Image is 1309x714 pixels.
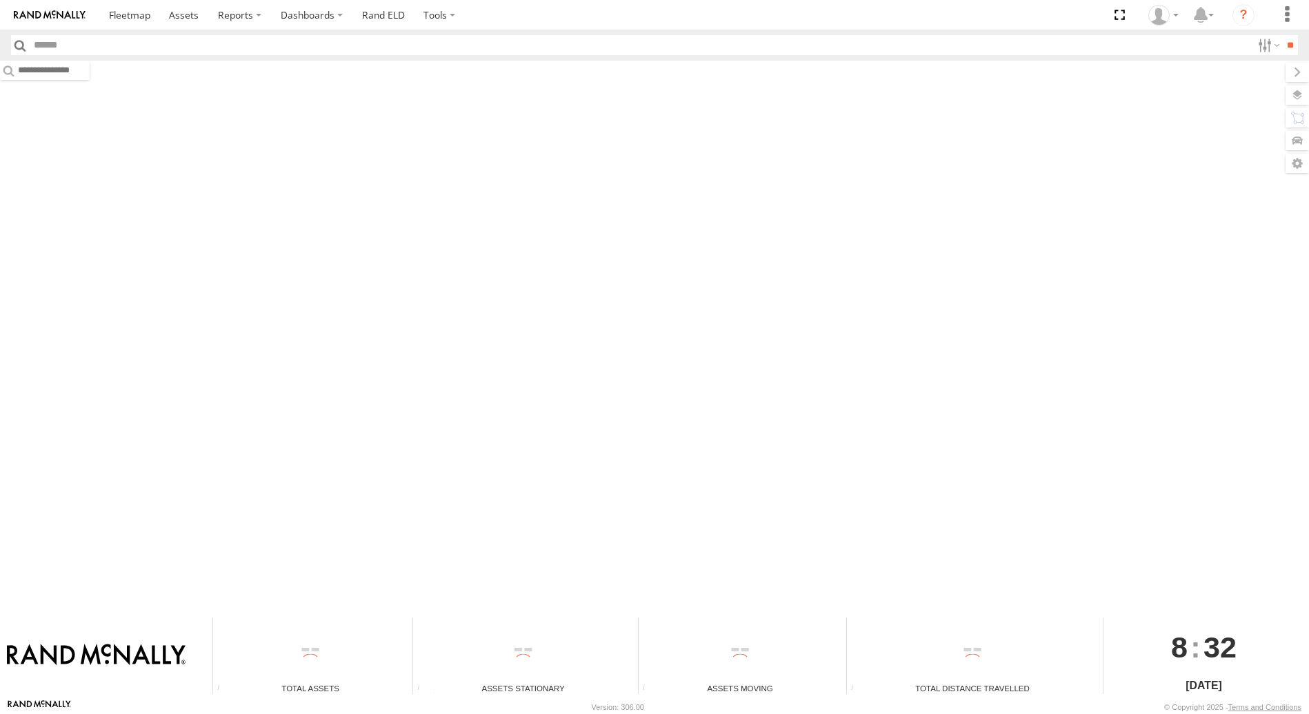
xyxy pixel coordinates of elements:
[1143,5,1183,25] div: Gene Roberts
[592,703,644,711] div: Version: 306.00
[1103,618,1304,677] div: :
[1232,4,1255,26] i: ?
[1103,677,1304,694] div: [DATE]
[8,700,71,714] a: Visit our Website
[7,644,186,667] img: Rand McNally
[639,682,841,694] div: Assets Moving
[213,684,234,694] div: Total number of Enabled Assets
[14,10,86,20] img: rand-logo.svg
[1171,618,1188,677] span: 8
[1164,703,1301,711] div: © Copyright 2025 -
[1286,154,1309,173] label: Map Settings
[639,684,659,694] div: Total number of assets current in transit.
[1203,618,1237,677] span: 32
[413,682,633,694] div: Assets Stationary
[213,682,408,694] div: Total Assets
[1252,35,1282,55] label: Search Filter Options
[847,684,868,694] div: Total distance travelled by all assets within specified date range and applied filters
[1228,703,1301,711] a: Terms and Conditions
[847,682,1098,694] div: Total Distance Travelled
[413,684,434,694] div: Total number of assets current stationary.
